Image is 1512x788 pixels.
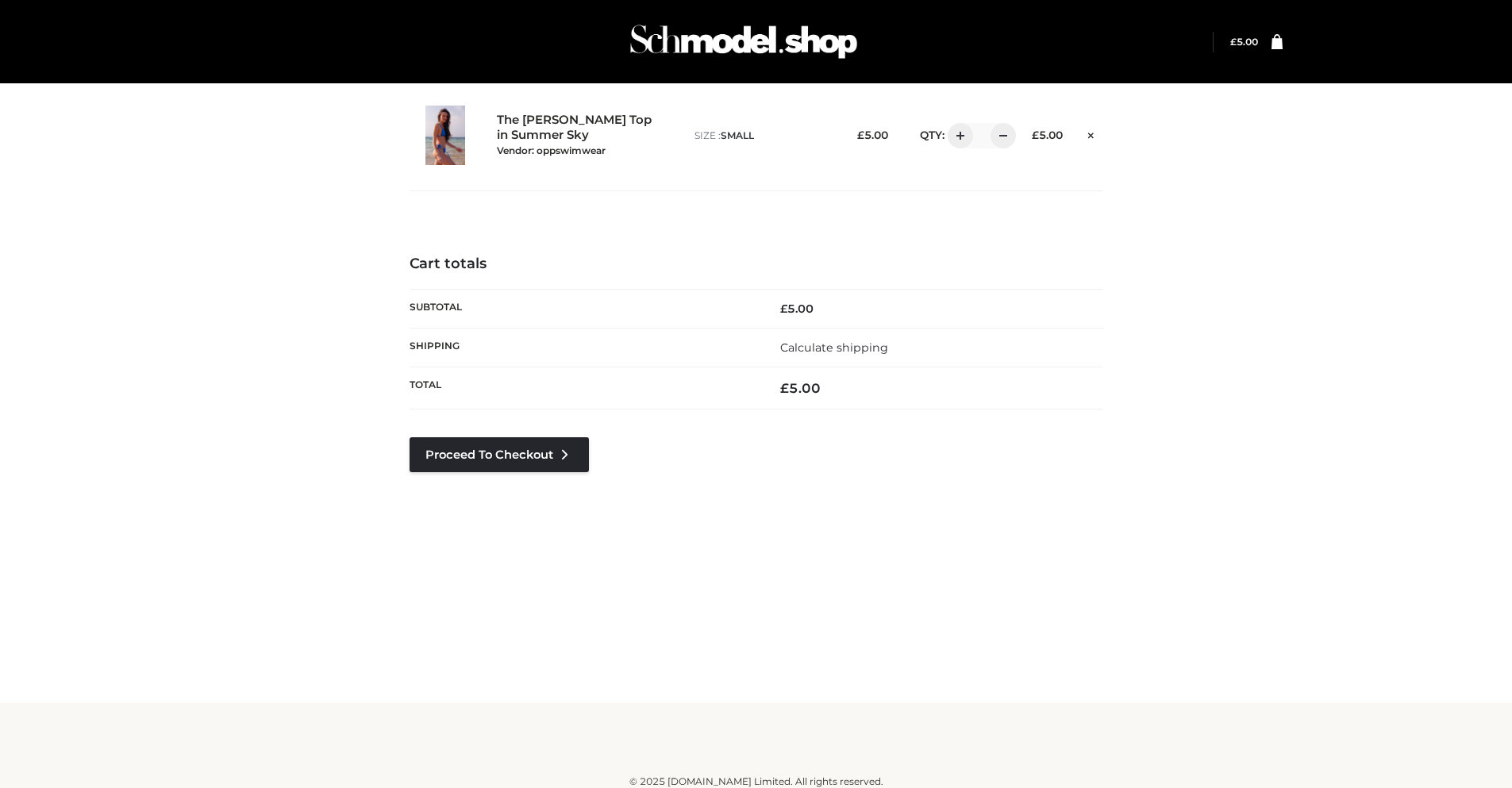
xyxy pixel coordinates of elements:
[780,380,821,396] bdi: 5.00
[1230,36,1258,48] bdi: 5.00
[780,380,789,396] span: £
[780,302,814,316] bdi: 5.00
[694,129,830,143] p: size :
[780,302,787,316] span: £
[410,437,589,472] a: Proceed to Checkout
[497,113,660,157] a: The [PERSON_NAME] Top in Summer SkyVendor: oppswimwear
[904,123,1005,148] div: QTY:
[1230,36,1258,48] a: £5.00
[410,328,756,367] th: Shipping
[410,256,1103,273] h4: Cart totals
[1230,36,1237,48] span: £
[721,129,754,141] span: SMALL
[497,144,606,156] small: Vendor: oppswimwear
[857,129,864,141] span: £
[1032,129,1063,141] bdi: 5.00
[1079,123,1102,144] a: Remove this item
[780,340,888,355] a: Calculate shipping
[410,289,756,328] th: Subtotal
[625,10,863,73] img: Schmodel Admin 964
[1032,129,1039,141] span: £
[857,129,888,141] bdi: 5.00
[410,367,756,409] th: Total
